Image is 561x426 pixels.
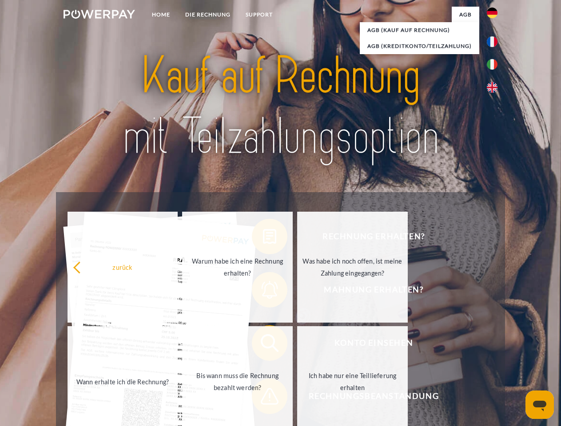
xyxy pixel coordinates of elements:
[487,59,497,70] img: it
[187,370,287,394] div: Bis wann muss die Rechnung bezahlt werden?
[360,22,479,38] a: AGB (Kauf auf Rechnung)
[144,7,178,23] a: Home
[178,7,238,23] a: DIE RECHNUNG
[487,8,497,18] img: de
[297,212,408,323] a: Was habe ich noch offen, ist meine Zahlung eingegangen?
[64,10,135,19] img: logo-powerpay-white.svg
[73,375,173,387] div: Wann erhalte ich die Rechnung?
[187,255,287,279] div: Warum habe ich eine Rechnung erhalten?
[238,7,280,23] a: SUPPORT
[525,390,554,419] iframe: Schaltfläche zum Öffnen des Messaging-Fensters
[85,43,476,170] img: title-powerpay_de.svg
[302,255,402,279] div: Was habe ich noch offen, ist meine Zahlung eingegangen?
[73,261,173,273] div: zurück
[487,36,497,47] img: fr
[487,82,497,93] img: en
[360,38,479,54] a: AGB (Kreditkonto/Teilzahlung)
[452,7,479,23] a: agb
[302,370,402,394] div: Ich habe nur eine Teillieferung erhalten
